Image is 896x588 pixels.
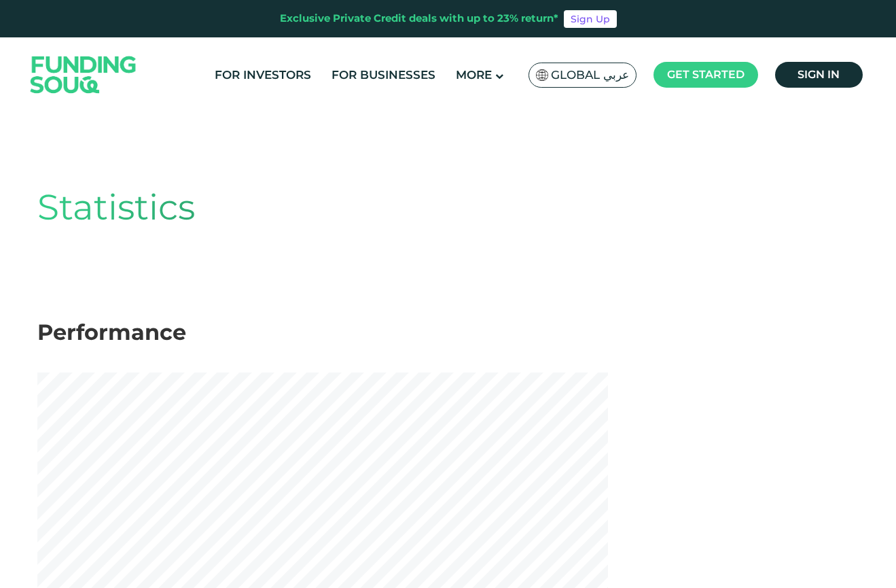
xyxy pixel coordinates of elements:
[17,40,150,109] img: Logo
[211,64,315,86] a: For Investors
[798,68,840,81] span: Sign in
[456,68,492,82] span: More
[328,64,439,86] a: For Businesses
[775,62,863,88] a: Sign in
[536,69,548,81] img: SA Flag
[551,67,629,83] span: Global عربي
[37,319,859,345] h2: Performance
[667,68,745,81] span: Get started
[280,11,558,27] div: Exclusive Private Credit deals with up to 23% return*
[564,10,617,28] a: Sign Up
[37,186,859,228] h1: Statistics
